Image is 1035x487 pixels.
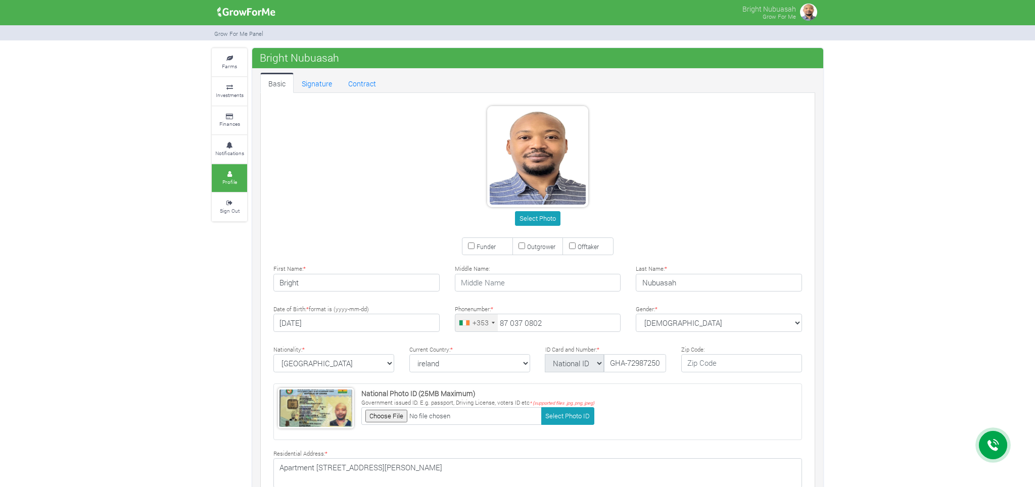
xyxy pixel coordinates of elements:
p: Bright Nubuasah [742,2,796,14]
small: Funder [477,242,496,251]
i: * (supported files .jpg, png, jpeg) [530,400,594,406]
strong: National Photo ID (25MB Maximum) [361,388,476,398]
a: Sign Out [212,193,247,221]
a: Contract [340,73,384,93]
small: Sign Out [220,207,240,214]
input: Zip Code [681,354,802,372]
small: Profile [222,178,237,185]
label: Phonenumber: [455,305,493,314]
button: Select Photo [515,211,560,226]
input: Middle Name [455,274,621,292]
input: Phone Number [455,314,621,332]
small: Grow For Me [763,13,796,20]
label: Gender: [636,305,657,314]
img: growforme image [214,2,279,22]
input: ID Number [604,354,666,372]
a: Finances [212,107,247,134]
label: Residential Address: [273,450,327,458]
label: Date of Birth: format is (yyyy-mm-dd) [273,305,369,314]
a: Farms [212,48,247,76]
small: Finances [219,120,240,127]
button: Select Photo ID [541,407,594,425]
label: Last Name: [636,265,667,273]
a: Basic [260,73,294,93]
div: Ireland: +353 [455,314,498,331]
label: Current Country: [409,346,453,354]
a: Profile [212,164,247,192]
small: Notifications [215,150,244,157]
small: Investments [216,91,244,99]
img: growforme image [798,2,819,22]
label: First Name: [273,265,306,273]
small: Offtaker [578,242,599,251]
label: Nationality: [273,346,305,354]
input: First Name [273,274,440,292]
label: Zip Code: [681,346,704,354]
a: Notifications [212,135,247,163]
input: Offtaker [569,242,576,249]
span: Bright Nubuasah [257,47,342,68]
small: Grow For Me Panel [214,30,263,37]
input: Funder [468,242,475,249]
input: Last Name [636,274,802,292]
small: Farms [222,63,237,70]
label: Middle Name: [455,265,490,273]
input: Outgrower [519,242,525,249]
small: Outgrower [527,242,555,251]
input: Type Date of Birth (YYYY-MM-DD) [273,314,440,332]
p: Government issued ID. E.g. passport, Driving License, voters ID etc [361,399,594,407]
a: Investments [212,77,247,105]
label: ID Card and Number: [545,346,599,354]
a: Signature [294,73,340,93]
div: +353 [473,317,489,328]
